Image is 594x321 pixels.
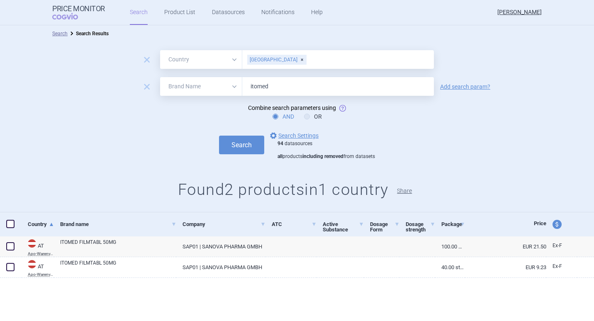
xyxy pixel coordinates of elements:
a: Dosage strength [406,214,435,240]
a: SAP01 | SANOVA PHARMA GMBH [176,236,265,257]
a: Search [52,31,68,36]
strong: including removed [302,153,343,159]
li: Search [52,29,68,38]
span: Price [534,220,546,226]
span: Combine search parameters using [248,105,336,111]
a: ATATApo-Warenv.III [22,259,54,277]
a: Active Substance [323,214,364,240]
strong: Search Results [76,31,109,36]
a: Ex-F [546,240,577,252]
a: ATATApo-Warenv.III [22,238,54,256]
a: Brand name [60,214,176,234]
abbr: Apo-Warenv.III — Apothekerverlag Warenverzeichnis. Online database developed by the Österreichisc... [28,272,54,277]
div: [GEOGRAPHIC_DATA] [247,55,307,65]
span: Ex-factory price [553,243,562,248]
a: Price MonitorCOGVIO [52,5,105,20]
span: COGVIO [52,13,90,19]
a: Company [183,214,265,234]
button: Search [219,136,264,154]
a: 40.00 ST | Stück [435,257,465,277]
abbr: Apo-Warenv.III — Apothekerverlag Warenverzeichnis. Online database developed by the Österreichisc... [28,252,54,256]
a: Search Settings [268,131,319,141]
div: datasources products from datasets [278,141,375,160]
a: Ex-F [546,260,577,273]
li: Search Results [68,29,109,38]
img: Austria [28,260,36,268]
a: EUR 21.50 [465,236,546,257]
label: AND [273,112,294,121]
span: Ex-factory price [553,263,562,269]
img: Austria [28,239,36,248]
a: SAP01 | SANOVA PHARMA GMBH [176,257,265,277]
a: Add search param? [440,84,490,90]
a: Dosage Form [370,214,399,240]
a: EUR 9.23 [465,257,546,277]
a: ITOMED FILMTABL 50MG [60,259,176,274]
button: Share [397,188,412,194]
a: 100.00 ST | Stück [435,236,465,257]
a: Country [28,214,54,234]
a: ATC [272,214,316,234]
strong: 94 [278,141,283,146]
a: ITOMED FILMTABL 50MG [60,238,176,253]
strong: all [278,153,282,159]
a: Package [441,214,465,234]
label: OR [304,112,322,121]
strong: Price Monitor [52,5,105,13]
